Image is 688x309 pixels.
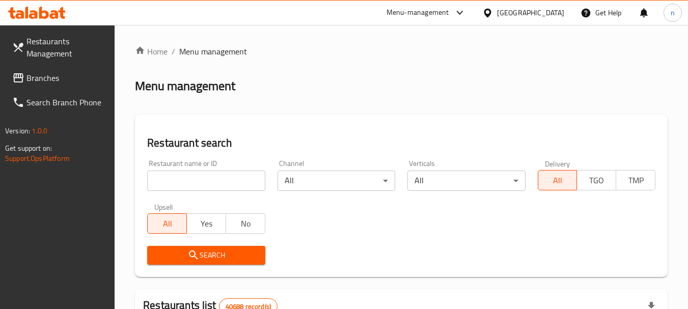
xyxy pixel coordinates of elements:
div: All [407,171,525,191]
span: Version: [5,124,30,137]
span: Search Branch Phone [26,96,107,108]
li: / [172,45,175,58]
button: All [147,213,187,234]
button: TMP [616,170,655,190]
div: [GEOGRAPHIC_DATA] [497,7,564,18]
button: No [226,213,265,234]
a: Support.OpsPlatform [5,152,70,165]
label: Delivery [545,160,570,167]
label: Upsell [154,203,173,210]
span: Restaurants Management [26,35,107,60]
span: All [152,216,183,231]
div: Menu-management [387,7,449,19]
span: Branches [26,72,107,84]
button: Search [147,246,265,265]
span: Search [155,249,257,262]
a: Search Branch Phone [4,90,115,115]
button: All [538,170,577,190]
a: Home [135,45,168,58]
span: Yes [191,216,222,231]
span: TGO [581,173,612,188]
span: 1.0.0 [32,124,47,137]
span: Get support on: [5,142,52,155]
span: All [542,173,573,188]
span: No [230,216,261,231]
a: Branches [4,66,115,90]
h2: Restaurant search [147,135,655,151]
nav: breadcrumb [135,45,668,58]
div: All [278,171,395,191]
a: Restaurants Management [4,29,115,66]
span: Menu management [179,45,247,58]
span: TMP [620,173,651,188]
button: TGO [576,170,616,190]
button: Yes [186,213,226,234]
input: Search for restaurant name or ID.. [147,171,265,191]
h2: Menu management [135,78,235,94]
span: n [671,7,675,18]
